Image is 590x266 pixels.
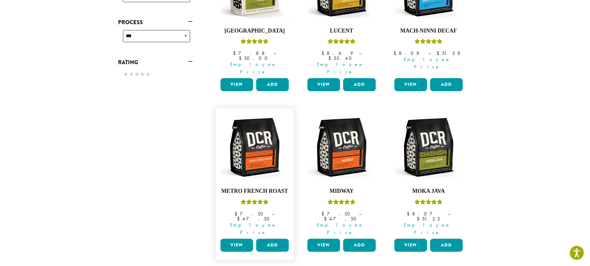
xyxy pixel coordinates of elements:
[417,215,440,222] bdi: 51.25
[393,188,464,195] h4: Moka Java
[306,112,377,236] a: MidwayRated 5.00 out of 5 Employee Price
[234,211,240,217] span: $
[328,198,356,208] div: Rated 5.00 out of 5
[393,50,399,56] span: $
[437,50,463,56] bdi: 51.38
[390,221,464,236] span: Employee Price
[415,198,443,208] div: Rated 5.00 out of 5
[123,70,129,79] span: ★
[237,215,272,222] bdi: 47.50
[394,239,427,252] a: View
[321,50,327,56] span: $
[430,78,463,91] button: Add
[321,211,353,217] bdi: 7.50
[393,28,464,34] h4: Mach-Ninni Decaf
[306,112,377,183] img: DCR-12oz-Midway-Stock-scaled.png
[129,70,134,79] span: ★
[328,55,355,61] bdi: 55.40
[359,211,361,217] span: –
[448,211,450,217] span: –
[430,239,463,252] button: Add
[241,198,269,208] div: Rated 5.00 out of 5
[219,112,290,236] a: Metro French RoastRated 5.00 out of 5 Employee Price
[118,17,193,28] a: Process
[393,112,464,183] img: DCR-12oz-Moka-Java-Stock-scaled.png
[306,188,377,195] h4: Midway
[390,56,464,71] span: Employee Price
[140,70,145,79] span: ★
[324,215,329,222] span: $
[233,50,268,56] bdi: 7.88
[233,50,238,56] span: $
[220,239,253,252] a: View
[303,221,377,236] span: Employee Price
[306,28,377,34] h4: Lucent
[118,68,193,82] div: Rating
[256,78,289,91] button: Add
[359,50,361,56] span: –
[321,211,327,217] span: $
[219,112,290,183] img: DCR-12oz-Metro-French-Roast-Stock-scaled.png
[241,38,269,47] div: Rated 4.83 out of 5
[220,78,253,91] a: View
[239,55,270,61] bdi: 50.00
[328,55,334,61] span: $
[417,215,422,222] span: $
[216,221,290,236] span: Employee Price
[219,28,290,34] h4: [GEOGRAPHIC_DATA]
[343,78,376,91] button: Add
[415,38,443,47] div: Rated 5.00 out of 5
[321,50,353,56] bdi: 8.69
[407,211,442,217] bdi: 8.07
[328,38,356,47] div: Rated 5.00 out of 5
[145,70,151,79] span: ★
[343,239,376,252] button: Add
[256,239,289,252] button: Add
[407,211,412,217] span: $
[393,112,464,236] a: Moka JavaRated 5.00 out of 5 Employee Price
[239,55,244,61] span: $
[219,188,290,195] h4: Metro French Roast
[216,61,290,76] span: Employee Price
[118,57,193,68] a: Rating
[394,78,427,91] a: View
[272,211,275,217] span: –
[134,70,140,79] span: ★
[307,239,340,252] a: View
[118,28,193,50] div: Process
[237,215,242,222] span: $
[393,50,422,56] bdi: 8.08
[303,61,377,76] span: Employee Price
[437,50,442,56] span: $
[324,215,359,222] bdi: 47.50
[274,50,276,56] span: –
[307,78,340,91] a: View
[428,50,431,56] span: –
[234,211,266,217] bdi: 7.50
